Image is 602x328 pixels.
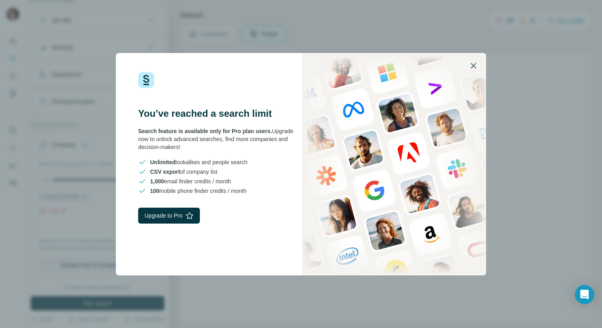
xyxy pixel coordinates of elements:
h3: You’ve reached a search limit [138,107,301,120]
span: CSV export [150,169,180,175]
img: Surfe Logo [138,72,154,88]
span: 1,000 [150,178,164,185]
span: lookalikes and people search [150,158,247,166]
button: Upgrade to Pro [138,208,200,224]
span: email finder credits / month [150,177,231,185]
img: Surfe Stock Photo - showing people and technologies [302,53,486,275]
span: mobile phone finder credits / month [150,187,246,195]
span: Search feature is available only for Pro plan users. [138,128,272,134]
span: 100 [150,188,159,194]
div: Open Intercom Messenger [575,285,594,304]
span: Unlimited [150,159,176,165]
span: of company list [150,168,217,176]
div: Upgrade now to unlock advanced searches, find more companies and decision-makers! [138,127,301,151]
